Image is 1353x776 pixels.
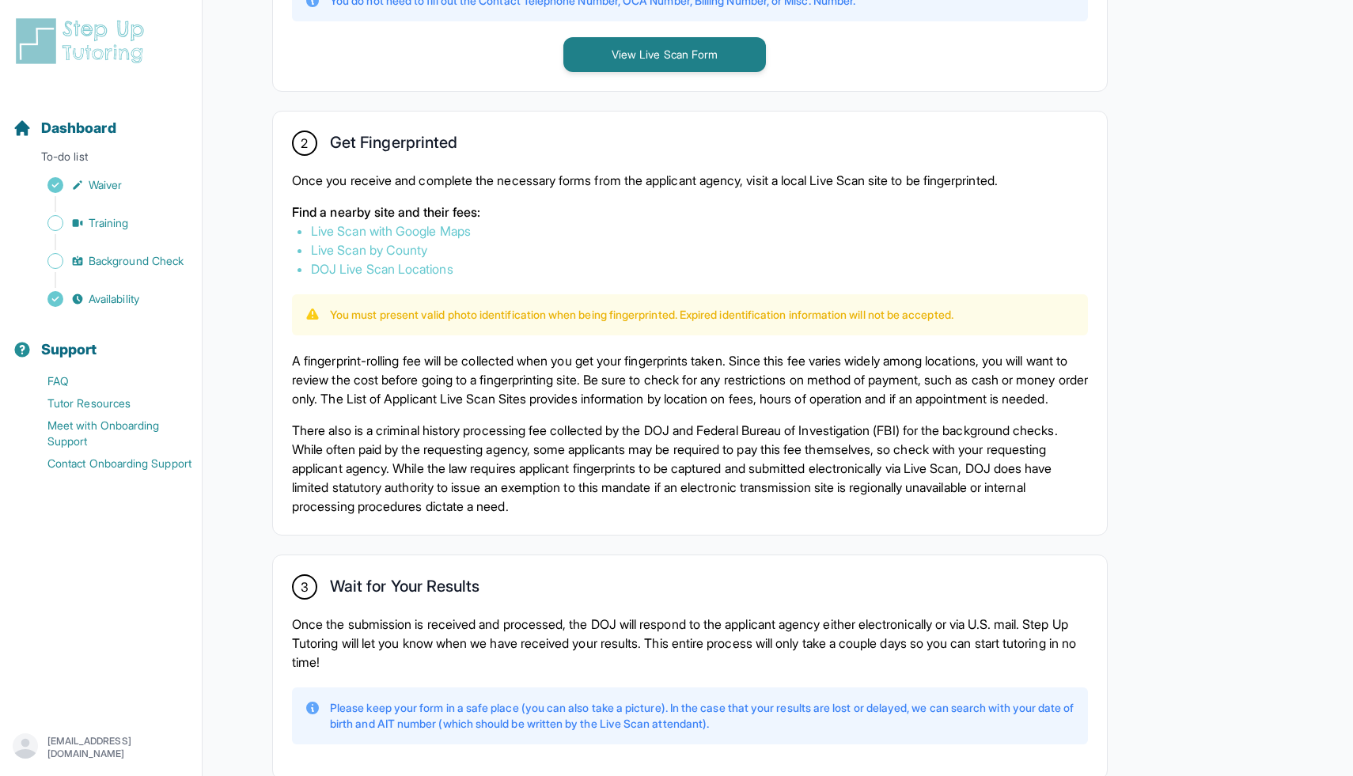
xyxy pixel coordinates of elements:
[311,261,453,277] a: DOJ Live Scan Locations
[301,134,308,153] span: 2
[13,452,202,475] a: Contact Onboarding Support
[330,133,457,158] h2: Get Fingerprinted
[563,37,766,72] button: View Live Scan Form
[89,291,139,307] span: Availability
[13,733,189,762] button: [EMAIL_ADDRESS][DOMAIN_NAME]
[13,392,202,414] a: Tutor Resources
[292,421,1088,516] p: There also is a criminal history processing fee collected by the DOJ and Federal Bureau of Invest...
[13,212,202,234] a: Training
[89,177,122,193] span: Waiver
[13,288,202,310] a: Availability
[6,313,195,367] button: Support
[13,174,202,196] a: Waiver
[292,615,1088,672] p: Once the submission is received and processed, the DOJ will respond to the applicant agency eithe...
[13,16,153,66] img: logo
[6,92,195,146] button: Dashboard
[563,46,766,62] a: View Live Scan Form
[13,117,116,139] a: Dashboard
[13,414,202,452] a: Meet with Onboarding Support
[6,149,195,171] p: To-do list
[41,339,97,361] span: Support
[330,700,1075,732] p: Please keep your form in a safe place (you can also take a picture). In the case that your result...
[13,370,202,392] a: FAQ
[301,577,309,596] span: 3
[292,171,1088,190] p: Once you receive and complete the necessary forms from the applicant agency, visit a local Live S...
[292,203,1088,221] p: Find a nearby site and their fees:
[311,223,471,239] a: Live Scan with Google Maps
[292,351,1088,408] p: A fingerprint-rolling fee will be collected when you get your fingerprints taken. Since this fee ...
[47,735,189,760] p: [EMAIL_ADDRESS][DOMAIN_NAME]
[89,253,184,269] span: Background Check
[311,242,427,258] a: Live Scan by County
[330,577,479,602] h2: Wait for Your Results
[89,215,129,231] span: Training
[41,117,116,139] span: Dashboard
[13,250,202,272] a: Background Check
[330,307,953,323] p: You must present valid photo identification when being fingerprinted. Expired identification info...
